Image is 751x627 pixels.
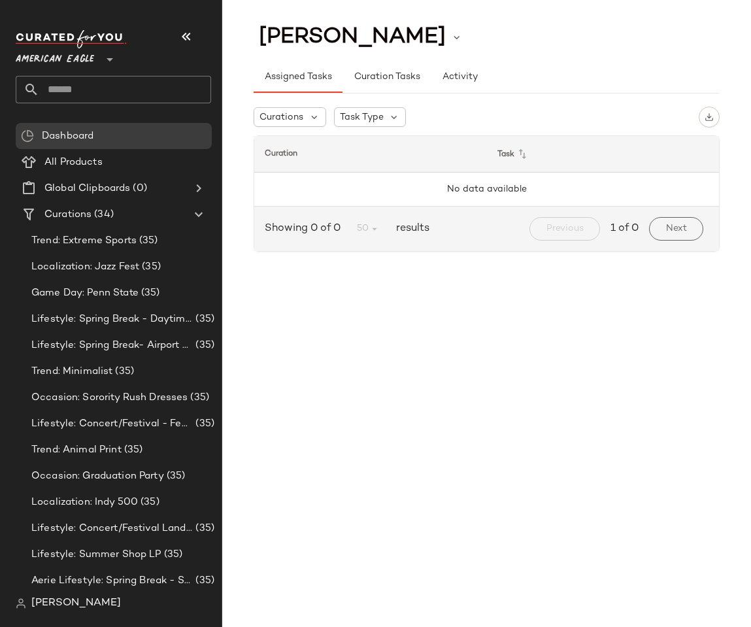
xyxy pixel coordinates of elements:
img: svg%3e [705,112,714,122]
span: (35) [193,312,214,327]
span: (35) [139,260,161,275]
span: (35) [137,233,158,248]
span: Curations [44,207,92,222]
span: (35) [164,469,186,484]
span: (35) [193,338,214,353]
span: Aerie Lifestyle: Spring Break - Sporty [31,573,193,588]
span: results [391,221,429,237]
span: Lifestyle: Concert/Festival - Femme [31,416,193,432]
span: (35) [139,286,160,301]
span: [PERSON_NAME] [259,25,446,50]
span: Game Day: Penn State [31,286,139,301]
span: (0) [130,181,146,196]
span: Showing 0 of 0 [265,221,346,237]
span: Dashboard [42,129,93,144]
span: American Eagle [16,44,94,68]
span: Curations [259,110,303,124]
span: (35) [161,547,183,562]
img: svg%3e [21,129,34,143]
img: svg%3e [16,598,26,609]
span: (35) [193,573,214,588]
span: Assigned Tasks [264,72,332,82]
td: No data available [254,173,719,207]
span: [PERSON_NAME] [31,596,121,611]
th: Curation [254,136,487,173]
span: Trend: Animal Print [31,443,122,458]
th: Task [487,136,720,173]
span: Localization: Jazz Fest [31,260,139,275]
span: Localization: Indy 500 [31,495,138,510]
span: Lifestyle: Spring Break - Daytime Casual [31,312,193,327]
span: Activity [442,72,478,82]
span: (35) [138,495,159,510]
span: (35) [193,521,214,536]
img: cfy_white_logo.C9jOOHJF.svg [16,30,127,48]
span: Next [665,224,687,234]
span: (35) [112,364,134,379]
span: (35) [193,416,214,432]
span: Occasion: Graduation Party [31,469,164,484]
span: Curation Tasks [353,72,420,82]
span: (35) [122,443,143,458]
span: Lifestyle: Concert/Festival Landing Page [31,521,193,536]
span: Trend: Extreme Sports [31,233,137,248]
span: Task Type [340,110,384,124]
span: Global Clipboards [44,181,130,196]
span: (34) [92,207,114,222]
span: Trend: Minimalist [31,364,112,379]
button: Next [649,217,703,241]
span: (35) [188,390,209,405]
span: Occasion: Sorority Rush Dresses [31,390,188,405]
span: Lifestyle: Summer Shop LP [31,547,161,562]
span: All Products [44,155,103,170]
span: Lifestyle: Spring Break- Airport Style [31,338,193,353]
span: 1 of 0 [610,221,639,237]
